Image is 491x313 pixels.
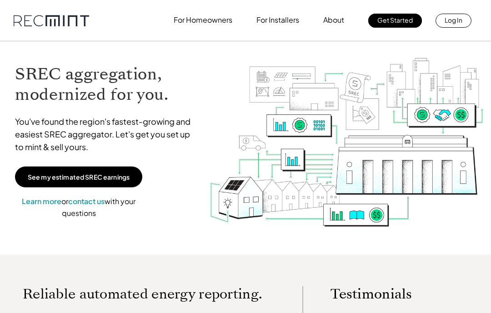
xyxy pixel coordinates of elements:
[331,286,457,302] p: Testimonials
[436,14,471,28] a: Log In
[23,286,275,302] p: Reliable automated energy reporting.
[174,14,232,26] p: For Homeowners
[256,14,299,26] p: For Installers
[22,196,61,206] a: Learn more
[68,196,105,206] a: contact us
[323,14,344,26] p: About
[15,115,200,153] p: You've found the region's fastest-growing and easiest SREC aggregator. Let's get you set up to mi...
[15,64,200,105] h1: SREC aggregation, modernized for you.
[209,35,485,257] img: RECmint value cycle
[28,173,130,181] p: See my estimated SREC earnings
[15,166,142,187] a: See my estimated SREC earnings
[368,14,422,28] a: Get Started
[445,14,462,26] p: Log In
[15,196,142,219] p: or with your questions
[377,14,413,26] p: Get Started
